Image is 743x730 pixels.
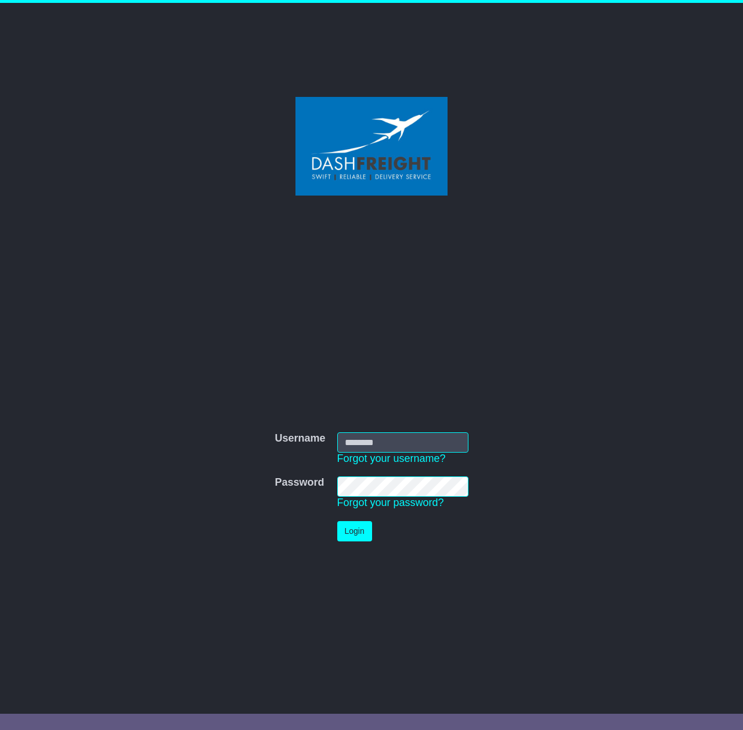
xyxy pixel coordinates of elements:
button: Login [337,521,372,541]
a: Forgot your password? [337,497,444,508]
label: Password [275,476,324,489]
label: Username [275,432,325,445]
a: Forgot your username? [337,453,446,464]
img: Dash Freight [295,97,448,196]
